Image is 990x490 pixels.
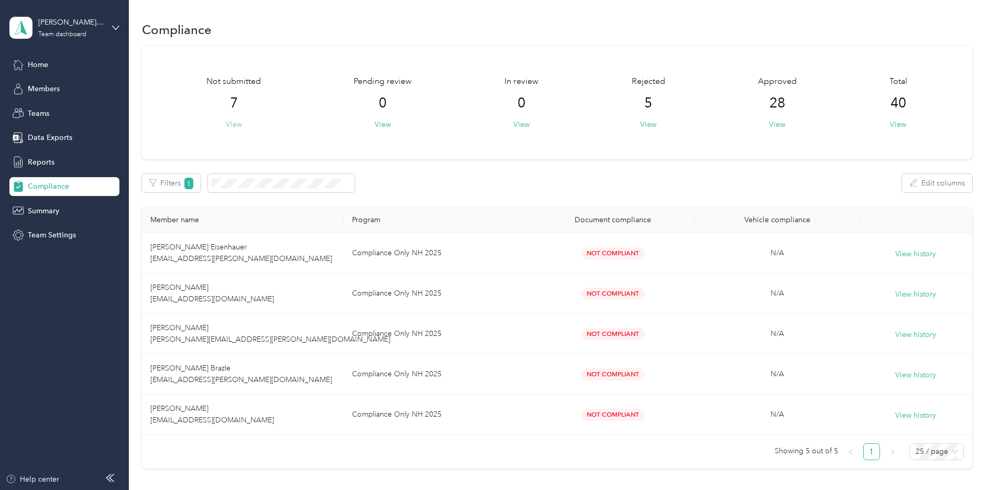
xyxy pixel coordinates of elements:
span: Compliance [28,181,69,192]
td: Compliance Only NH 2025 [344,354,531,395]
span: Teams [28,108,49,119]
button: View history [895,410,936,421]
span: In review [504,75,538,88]
button: View history [895,369,936,381]
span: N/A [771,289,784,298]
span: [PERSON_NAME] Brazle [EMAIL_ADDRESS][PERSON_NAME][DOMAIN_NAME] [150,364,332,384]
iframe: Everlance-gr Chat Button Frame [931,431,990,490]
span: left [848,449,854,455]
span: N/A [771,248,784,257]
span: 25 / page [916,444,958,460]
div: Document compliance [539,215,687,224]
a: 1 [864,444,879,460]
button: View [640,119,656,130]
td: Compliance Only NH 2025 [344,395,531,435]
span: 28 [769,95,785,112]
div: Page Size [909,443,964,460]
button: Edit columns [902,174,972,192]
span: Approved [758,75,797,88]
button: View [375,119,391,130]
li: 1 [863,443,880,460]
div: [PERSON_NAME][EMAIL_ADDRESS][DOMAIN_NAME] [38,17,104,28]
button: View history [895,289,936,300]
td: Compliance Only NH 2025 [344,233,531,274]
span: Home [28,59,48,70]
span: Showing 5 out of 5 [775,443,838,459]
button: View [513,119,530,130]
span: Total [889,75,907,88]
button: View [769,119,785,130]
span: 7 [230,95,238,112]
span: Rejected [632,75,665,88]
span: Summary [28,205,59,216]
button: right [884,443,901,460]
button: View [226,119,242,130]
span: 0 [518,95,525,112]
span: N/A [771,369,784,378]
th: Member name [142,207,344,233]
span: 0 [379,95,387,112]
li: Next Page [884,443,901,460]
span: N/A [771,410,784,419]
h1: Compliance [142,24,212,35]
button: View history [895,248,936,260]
span: Not submitted [206,75,261,88]
div: Vehicle compliance [703,215,851,224]
span: [PERSON_NAME] [EMAIL_ADDRESS][DOMAIN_NAME] [150,283,274,303]
span: Team Settings [28,230,76,241]
span: Pending review [354,75,412,88]
span: N/A [771,329,784,338]
span: Not Compliant [581,288,645,300]
span: right [889,449,896,455]
span: 5 [644,95,652,112]
button: View [890,119,906,130]
span: Not Compliant [581,409,645,421]
span: Data Exports [28,132,72,143]
li: Previous Page [842,443,859,460]
span: Not Compliant [581,328,645,340]
span: 1 [184,178,194,189]
button: View history [895,329,936,341]
span: Members [28,83,60,94]
div: Team dashboard [38,31,86,38]
span: Not Compliant [581,368,645,380]
span: Not Compliant [581,247,645,259]
span: [PERSON_NAME] [PERSON_NAME][EMAIL_ADDRESS][PERSON_NAME][DOMAIN_NAME] [150,323,390,344]
span: Reports [28,157,54,168]
th: Program [344,207,531,233]
td: Compliance Only NH 2025 [344,274,531,314]
span: [PERSON_NAME] Eisenhauer [EMAIL_ADDRESS][PERSON_NAME][DOMAIN_NAME] [150,243,332,263]
td: Compliance Only NH 2025 [344,314,531,354]
span: 40 [890,95,906,112]
button: left [842,443,859,460]
button: Help center [6,474,59,485]
button: Filters1 [142,174,201,192]
span: [PERSON_NAME] [EMAIL_ADDRESS][DOMAIN_NAME] [150,404,274,424]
